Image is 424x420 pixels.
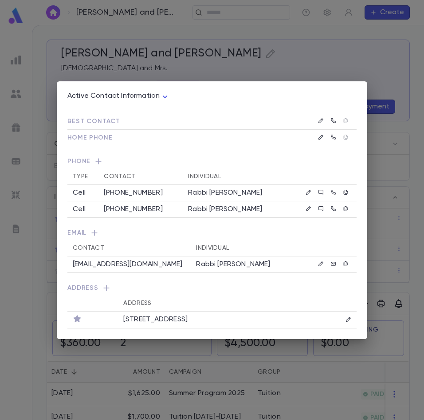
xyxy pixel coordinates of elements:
[188,205,280,214] p: Rabbi [PERSON_NAME]
[183,168,286,185] th: Individual
[67,168,98,185] th: Type
[196,260,293,269] p: Rabbi [PERSON_NAME]
[104,188,177,197] div: [PHONE_NUMBER]
[118,311,313,328] td: [STREET_ADDRESS]
[67,135,112,141] span: Home Phone
[73,205,93,214] div: Cell
[67,284,357,295] span: Address
[188,188,280,197] p: Rabbi [PERSON_NAME]
[73,188,93,197] div: Cell
[67,228,357,240] span: Email
[104,205,177,214] div: [PHONE_NUMBER]
[191,240,298,256] th: Individual
[67,89,170,103] div: Active Contact Information
[98,168,183,185] th: Contact
[67,157,357,168] span: Phone
[67,240,191,256] th: Contact
[118,295,313,312] th: Address
[67,118,120,124] span: Best Contact
[67,92,160,100] span: Active Contact Information
[73,260,182,269] p: [EMAIL_ADDRESS][DOMAIN_NAME]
